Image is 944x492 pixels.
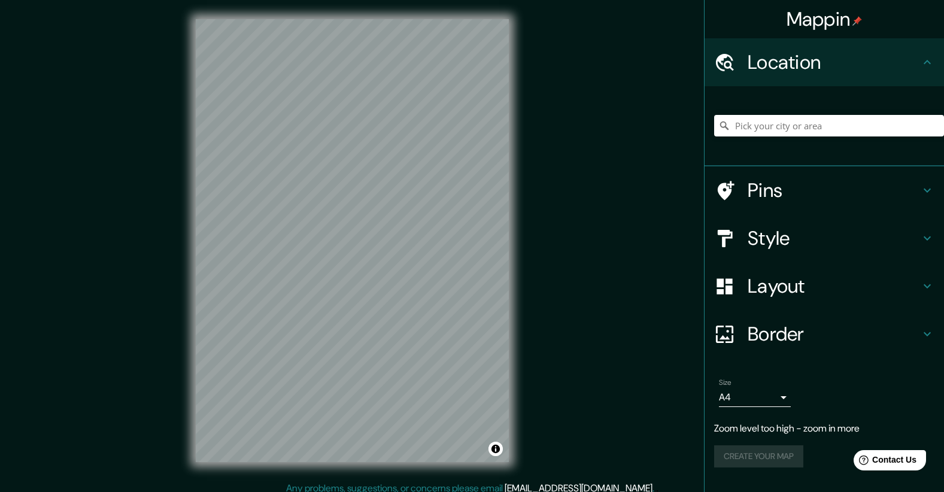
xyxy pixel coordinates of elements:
[787,7,863,31] h4: Mappin
[748,50,920,74] h4: Location
[748,178,920,202] h4: Pins
[196,19,509,462] canvas: Map
[705,166,944,214] div: Pins
[719,378,731,388] label: Size
[714,115,944,136] input: Pick your city or area
[852,16,862,26] img: pin-icon.png
[719,388,791,407] div: A4
[705,262,944,310] div: Layout
[837,445,931,479] iframe: Help widget launcher
[705,38,944,86] div: Location
[748,226,920,250] h4: Style
[748,322,920,346] h4: Border
[705,310,944,358] div: Border
[714,421,934,436] p: Zoom level too high - zoom in more
[488,442,503,456] button: Toggle attribution
[748,274,920,298] h4: Layout
[705,214,944,262] div: Style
